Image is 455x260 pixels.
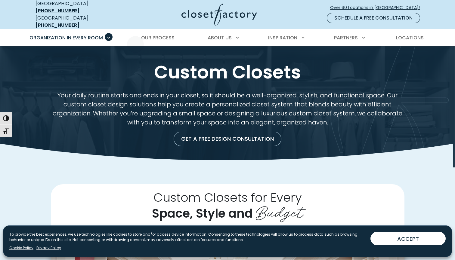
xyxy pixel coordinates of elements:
[181,4,257,26] img: Closet Factory Logo
[9,245,33,251] a: Cookie Policy
[36,22,79,29] a: [PHONE_NUMBER]
[34,61,421,84] h1: Custom Closets
[330,2,425,13] a: Over 60 Locations in [GEOGRAPHIC_DATA]!
[396,34,424,41] span: Locations
[330,5,425,11] span: Over 60 Locations in [GEOGRAPHIC_DATA]!
[141,34,175,41] span: Our Process
[51,91,404,127] p: Your daily routine starts and ends in your closet, so it should be a well-organized, stylish, and...
[36,245,61,251] a: Privacy Policy
[370,232,446,245] button: ACCEPT
[268,34,297,41] span: Inspiration
[152,205,253,222] span: Space, Style and
[327,13,420,23] a: Schedule a Free Consultation
[208,34,232,41] span: About Us
[256,199,303,223] span: Budget
[9,232,366,243] p: To provide the best experiences, we use technologies like cookies to store and/or access device i...
[29,34,103,41] span: Organization in Every Room
[334,34,358,41] span: Partners
[174,132,281,146] a: Get a Free Design Consultation
[36,14,123,29] div: [GEOGRAPHIC_DATA]
[153,189,302,206] span: Custom Closets for Every
[25,29,430,46] nav: Primary Menu
[36,7,79,14] a: [PHONE_NUMBER]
